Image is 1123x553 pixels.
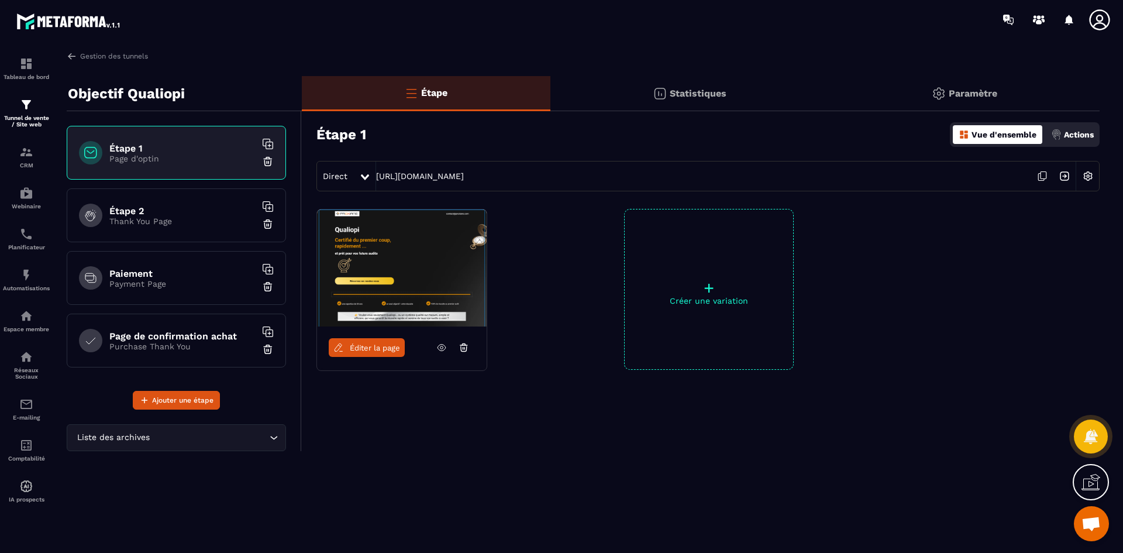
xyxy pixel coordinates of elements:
[67,424,286,451] div: Search for option
[3,218,50,259] a: schedulerschedulerPlanificateur
[3,203,50,209] p: Webinaire
[3,115,50,128] p: Tunnel de vente / Site web
[19,145,33,159] img: formation
[1064,130,1094,139] p: Actions
[19,227,33,241] img: scheduler
[19,350,33,364] img: social-network
[317,209,487,327] img: image
[152,431,267,444] input: Search for option
[3,414,50,421] p: E-mailing
[68,82,185,105] p: Objectif Qualiopi
[3,326,50,332] p: Espace membre
[3,389,50,430] a: emailemailE-mailing
[972,130,1036,139] p: Vue d'ensemble
[3,285,50,291] p: Automatisations
[109,279,256,288] p: Payment Page
[3,496,50,503] p: IA prospects
[109,331,256,342] h6: Page de confirmation achat
[3,74,50,80] p: Tableau de bord
[1051,129,1062,140] img: actions.d6e523a2.png
[625,280,793,296] p: +
[404,86,418,100] img: bars-o.4a397970.svg
[109,154,256,163] p: Page d'optin
[376,171,464,181] a: [URL][DOMAIN_NAME]
[625,296,793,305] p: Créer une variation
[109,205,256,217] h6: Étape 2
[1077,165,1099,187] img: setting-w.858f3a88.svg
[152,394,213,406] span: Ajouter une étape
[3,341,50,389] a: social-networksocial-networkRéseaux Sociaux
[932,87,946,101] img: setting-gr.5f69749f.svg
[19,397,33,411] img: email
[19,186,33,200] img: automations
[19,57,33,71] img: formation
[19,479,33,493] img: automations
[3,136,50,177] a: formationformationCRM
[133,391,220,410] button: Ajouter une étape
[3,177,50,218] a: automationsautomationsWebinaire
[316,126,366,143] h3: Étape 1
[3,48,50,89] a: formationformationTableau de bord
[949,88,997,99] p: Paramètre
[1074,506,1109,541] a: Ouvrir le chat
[109,342,256,351] p: Purchase Thank You
[19,268,33,282] img: automations
[109,217,256,226] p: Thank You Page
[3,367,50,380] p: Réseaux Sociaux
[323,171,347,181] span: Direct
[3,430,50,470] a: accountantaccountantComptabilité
[109,143,256,154] h6: Étape 1
[109,268,256,279] h6: Paiement
[19,98,33,112] img: formation
[3,162,50,169] p: CRM
[653,87,667,101] img: stats.20deebd0.svg
[3,89,50,136] a: formationformationTunnel de vente / Site web
[670,88,726,99] p: Statistiques
[350,344,400,352] span: Éditer la page
[3,244,50,250] p: Planificateur
[1053,165,1076,187] img: arrow-next.bcc2205e.svg
[19,309,33,323] img: automations
[19,438,33,452] img: accountant
[74,431,152,444] span: Liste des archives
[67,51,148,61] a: Gestion des tunnels
[329,338,405,357] a: Éditer la page
[16,11,122,32] img: logo
[262,281,274,293] img: trash
[3,455,50,462] p: Comptabilité
[3,259,50,300] a: automationsautomationsAutomatisations
[421,87,447,98] p: Étape
[67,51,77,61] img: arrow
[262,156,274,167] img: trash
[262,344,274,355] img: trash
[959,129,969,140] img: dashboard-orange.40269519.svg
[3,300,50,341] a: automationsautomationsEspace membre
[262,218,274,230] img: trash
